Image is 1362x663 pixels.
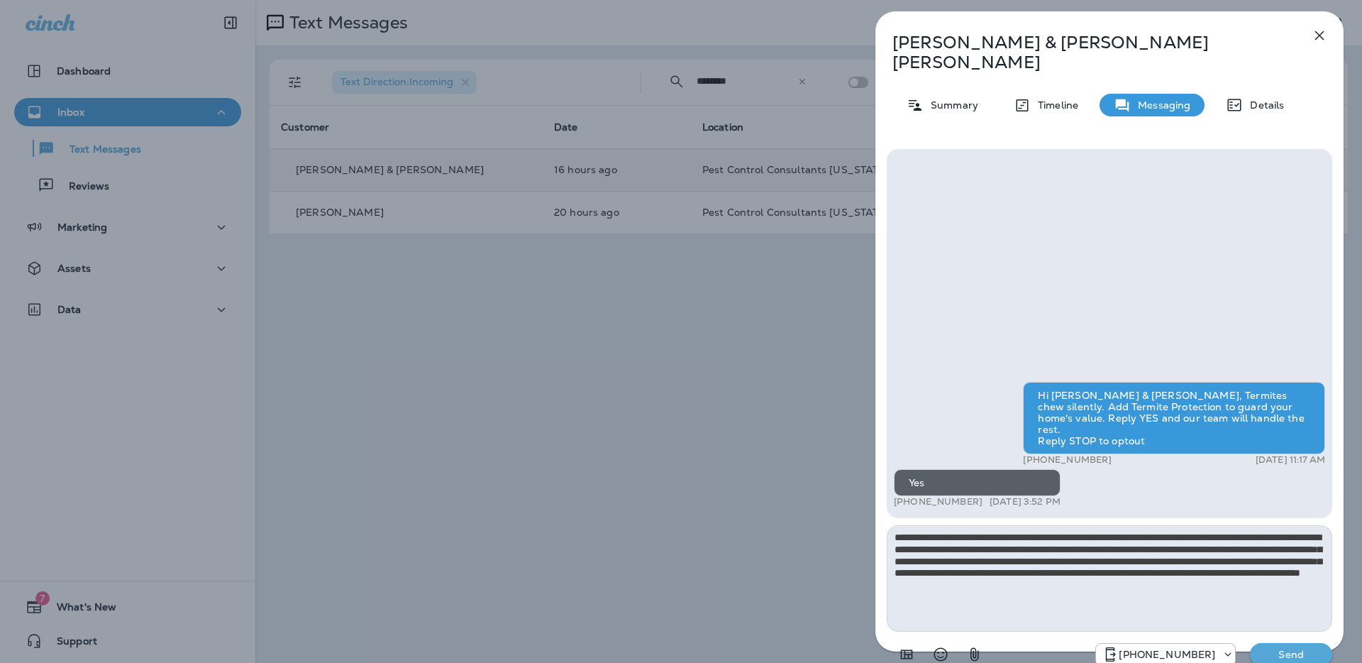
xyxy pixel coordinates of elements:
div: Yes [894,469,1061,496]
p: Messaging [1131,99,1190,111]
div: +1 (815) 998-9676 [1096,646,1235,663]
p: [PHONE_NUMBER] [894,496,982,508]
p: Details [1243,99,1284,111]
p: Summary [924,99,978,111]
p: [DATE] 3:52 PM [990,496,1061,508]
p: [DATE] 11:17 AM [1256,454,1325,466]
p: [PERSON_NAME] & [PERSON_NAME] [PERSON_NAME] [892,33,1280,72]
p: [PHONE_NUMBER] [1119,649,1215,660]
p: Timeline [1031,99,1078,111]
p: [PHONE_NUMBER] [1023,454,1112,466]
p: Send [1261,648,1321,661]
div: Hi [PERSON_NAME] & [PERSON_NAME], Termites chew silently. Add Termite Protection to guard your ho... [1023,382,1325,454]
